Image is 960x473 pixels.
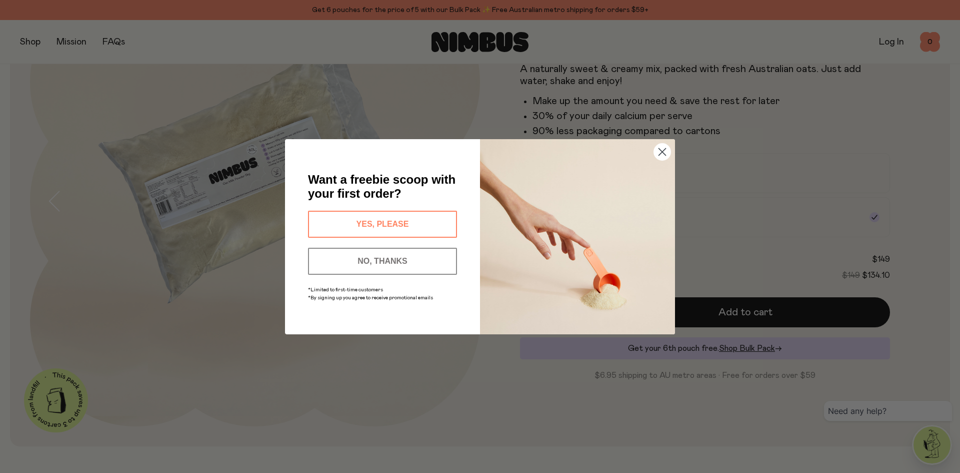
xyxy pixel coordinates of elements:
span: *By signing up you agree to receive promotional emails [308,295,433,300]
span: Want a freebie scoop with your first order? [308,173,455,200]
button: Close dialog [653,143,671,161]
button: YES, PLEASE [308,211,457,238]
button: NO, THANKS [308,248,457,275]
span: *Limited to first-time customers [308,287,383,292]
img: c0d45117-8e62-4a02-9742-374a5db49d45.jpeg [480,139,675,334]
